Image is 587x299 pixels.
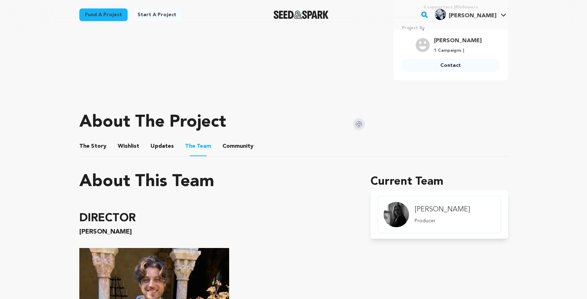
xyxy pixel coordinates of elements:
a: Contact [402,59,500,72]
img: user.png [416,38,430,52]
a: Mark A.'s Profile [433,7,508,20]
span: Team [185,142,211,151]
img: 91d068b09b21bed6.jpg [435,9,446,20]
img: Team Image [384,202,409,227]
a: Seed&Spark Homepage [274,11,329,19]
a: Start a project [132,8,182,21]
span: Wishlist [118,142,139,151]
h1: About This Team [79,173,214,190]
span: The [185,142,195,151]
span: The [79,142,90,151]
a: Goto Joey Schweitzer profile [434,37,482,45]
div: Mark A.'s Profile [435,9,496,20]
strong: DIRECTOR [79,213,136,224]
h1: About The Project [79,114,226,131]
span: Story [79,142,106,151]
p: 1 Campaigns | [434,48,482,53]
img: Seed&Spark Logo Dark Mode [274,11,329,19]
a: Fund a project [79,8,128,21]
span: [PERSON_NAME] [449,13,496,19]
span: Mark A.'s Profile [433,7,508,22]
a: member.name Profile [378,196,501,233]
span: Community [222,142,253,151]
h3: [PERSON_NAME] [79,227,354,237]
h4: [PERSON_NAME] [415,205,470,215]
span: Updates [151,142,174,151]
p: Producer [415,217,470,224]
h1: Current Team [371,173,508,190]
img: Seed&Spark Instagram Icon [353,118,365,130]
